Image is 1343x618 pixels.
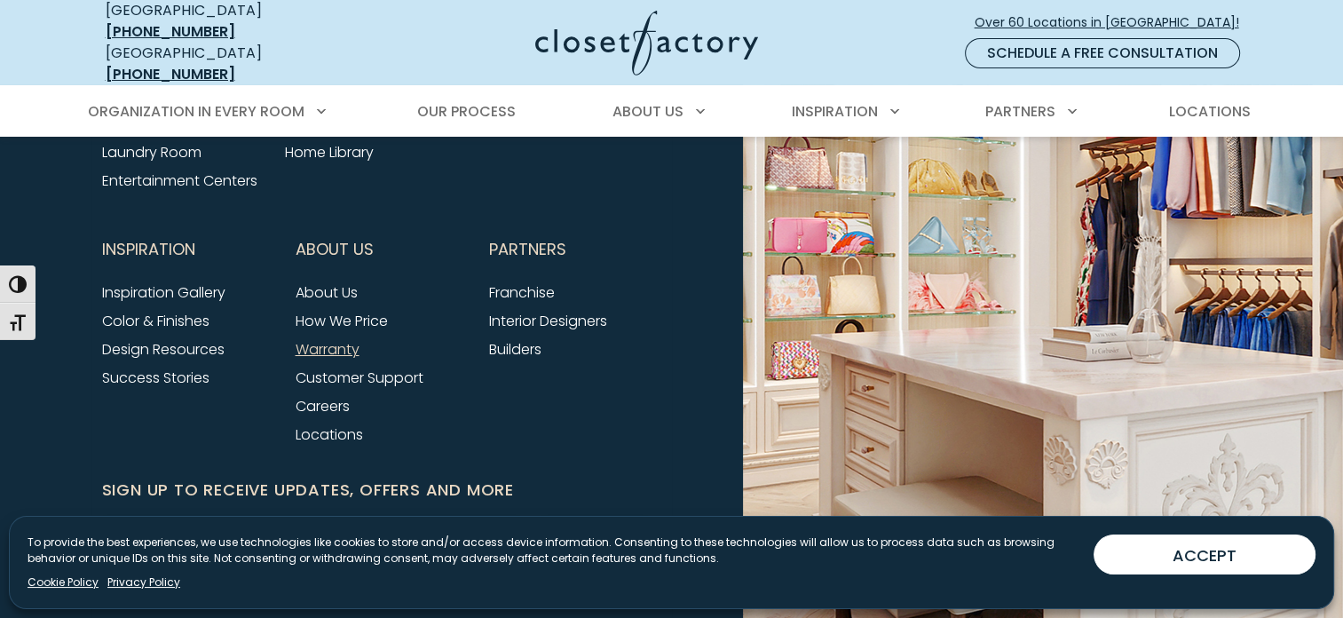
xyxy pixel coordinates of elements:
a: Warranty [296,339,359,360]
a: Laundry Room [102,142,201,162]
a: How We Price [296,311,388,331]
span: Our Process [417,101,516,122]
span: About Us [612,101,683,122]
a: Franchise [489,282,555,303]
a: About Us [296,282,358,303]
a: [PHONE_NUMBER] [106,64,235,84]
a: Customer Support [296,368,423,388]
p: To provide the best experiences, we use technologies like cookies to store and/or access device i... [28,535,1079,566]
button: Footer Subnav Button - Partners [489,227,661,272]
a: Color & Finishes [102,311,209,331]
span: Inspiration [102,227,195,272]
a: Cookie Policy [28,574,99,590]
a: Schedule a Free Consultation [965,38,1240,68]
img: Closet Factory Logo [535,11,758,75]
span: About Us [296,227,374,272]
span: Locations [1168,101,1250,122]
h6: Sign Up to Receive Updates, Offers and More [102,478,661,503]
a: Locations [296,424,363,445]
a: Builders [489,339,541,360]
a: Careers [296,396,350,416]
a: Success Stories [102,368,209,388]
span: Inspiration [792,101,878,122]
a: Interior Designers [489,311,607,331]
a: Inspiration Gallery [102,282,225,303]
a: Over 60 Locations in [GEOGRAPHIC_DATA]! [974,7,1254,38]
a: Design Resources [102,339,225,360]
nav: Primary Menu [75,87,1268,137]
span: Over 60 Locations in [GEOGRAPHIC_DATA]! [975,13,1253,32]
a: Privacy Policy [107,574,180,590]
span: Partners [985,101,1055,122]
span: Organization in Every Room [88,101,304,122]
button: Footer Subnav Button - Inspiration [102,227,274,272]
a: Home Library [285,142,374,162]
span: Partners [489,227,566,272]
a: Entertainment Centers [102,170,257,191]
button: ACCEPT [1094,535,1315,574]
button: Footer Subnav Button - About Us [296,227,468,272]
div: [GEOGRAPHIC_DATA] [106,43,363,85]
a: [PHONE_NUMBER] [106,21,235,42]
